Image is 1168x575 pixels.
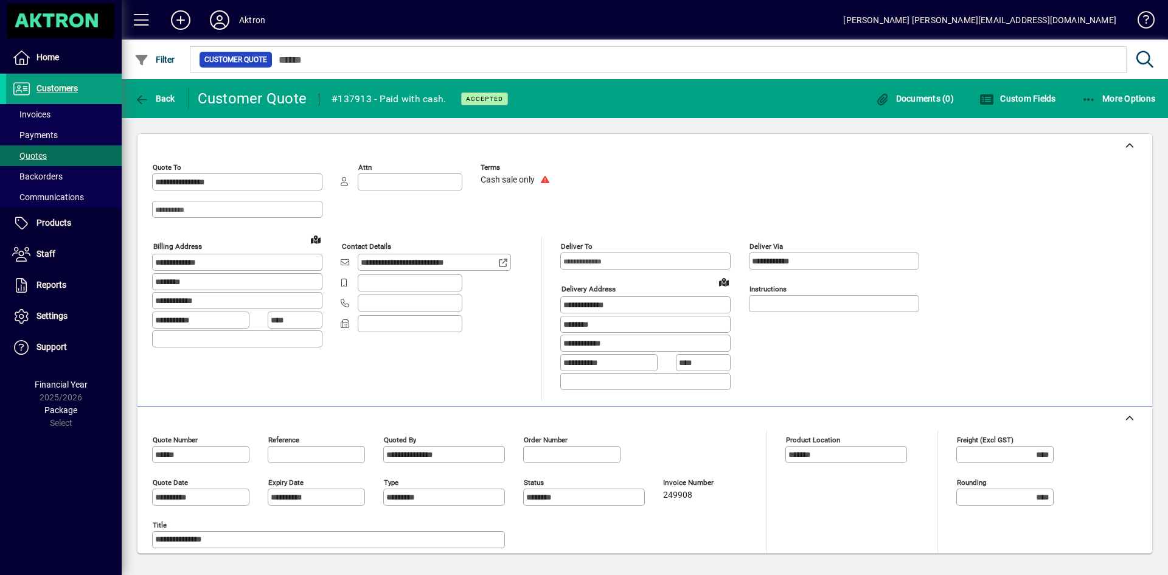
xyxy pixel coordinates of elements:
mat-label: Attn [358,163,372,172]
a: Backorders [6,166,122,187]
a: Knowledge Base [1128,2,1153,42]
mat-label: Expiry date [268,478,304,486]
a: View on map [306,229,325,249]
span: ACCEPTED [466,95,503,103]
span: Products [36,218,71,228]
a: Home [6,43,122,73]
span: Backorders [12,172,63,181]
div: Customer Quote [198,89,307,108]
div: [PERSON_NAME] [PERSON_NAME][EMAIL_ADDRESS][DOMAIN_NAME] [843,10,1116,30]
mat-label: Product location [786,435,840,444]
span: Payments [12,130,58,140]
span: Invoice number [663,479,736,487]
mat-label: Rounding [957,478,986,486]
mat-label: Type [384,478,398,486]
span: Reports [36,280,66,290]
a: Settings [6,301,122,332]
span: Cash sale only [481,175,535,185]
span: Support [36,342,67,352]
mat-label: Quote date [153,478,188,486]
mat-label: Quoted by [384,435,416,444]
span: Package [44,405,77,415]
mat-label: Reference [268,435,299,444]
div: #137913 - Paid with cash. [332,89,446,109]
span: Financial Year [35,380,88,389]
mat-label: Instructions [749,285,787,293]
mat-label: Title [153,520,167,529]
button: Documents (0) [872,88,957,110]
button: Custom Fields [976,88,1059,110]
a: Products [6,208,122,239]
button: Add [161,9,200,31]
span: Customers [36,83,78,93]
a: Payments [6,125,122,145]
a: Reports [6,270,122,301]
mat-label: Quote To [153,163,181,172]
mat-label: Order number [524,435,568,444]
button: Back [131,88,178,110]
button: Profile [200,9,239,31]
mat-label: Status [524,478,544,486]
span: Invoices [12,110,50,119]
span: 249908 [663,490,692,500]
a: Staff [6,239,122,270]
span: Custom Fields [979,94,1056,103]
button: More Options [1079,88,1159,110]
a: Communications [6,187,122,207]
div: Aktron [239,10,265,30]
span: Customer Quote [204,54,267,66]
a: View on map [714,272,734,291]
mat-label: Deliver To [561,242,593,251]
app-page-header-button: Back [122,88,189,110]
mat-label: Quote number [153,435,198,444]
span: Terms [481,164,554,172]
a: Quotes [6,145,122,166]
span: Staff [36,249,55,259]
span: Communications [12,192,84,202]
button: Filter [131,49,178,71]
span: Back [134,94,175,103]
span: Filter [134,55,175,64]
span: Quotes [12,151,47,161]
span: Documents (0) [875,94,954,103]
span: Home [36,52,59,62]
span: More Options [1082,94,1156,103]
span: Settings [36,311,68,321]
mat-label: Deliver via [749,242,783,251]
a: Invoices [6,104,122,125]
a: Support [6,332,122,363]
mat-label: Freight (excl GST) [957,435,1013,444]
